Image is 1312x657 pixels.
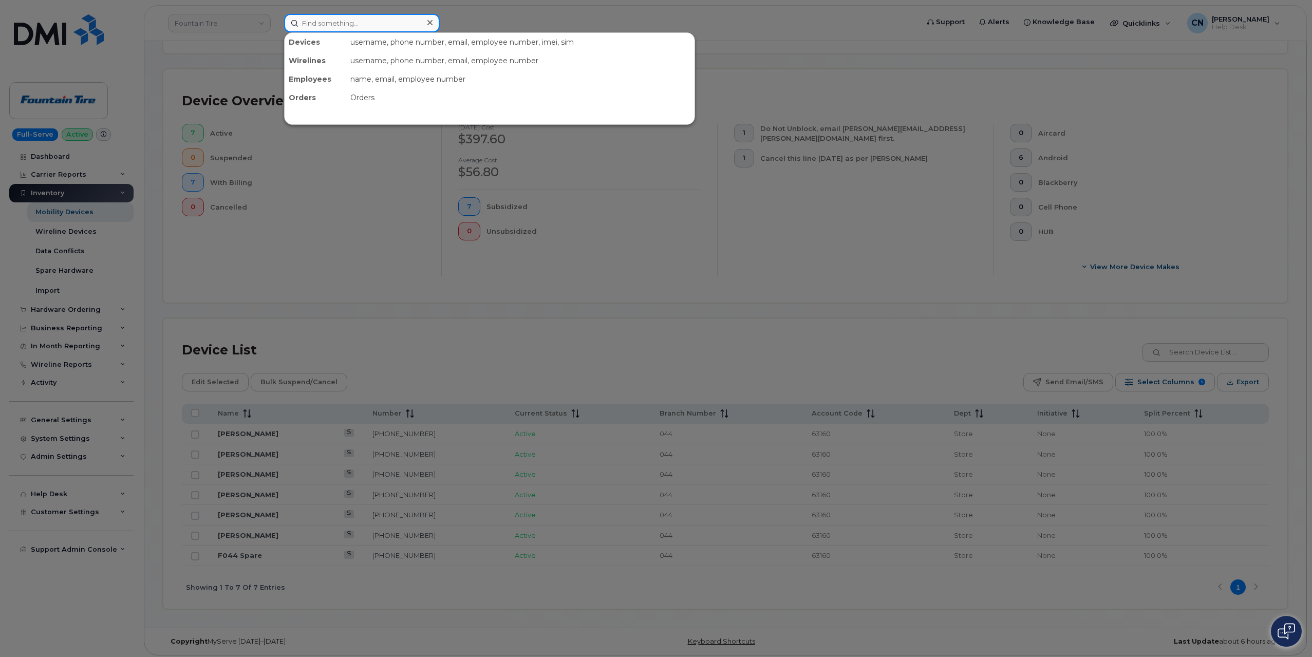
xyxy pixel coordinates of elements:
[1278,623,1295,640] img: Open chat
[285,51,346,70] div: Wirelines
[346,88,695,107] div: Orders
[346,70,695,88] div: name, email, employee number
[346,33,695,51] div: username, phone number, email, employee number, imei, sim
[285,88,346,107] div: Orders
[285,70,346,88] div: Employees
[284,14,440,32] input: Find something...
[285,33,346,51] div: Devices
[346,51,695,70] div: username, phone number, email, employee number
